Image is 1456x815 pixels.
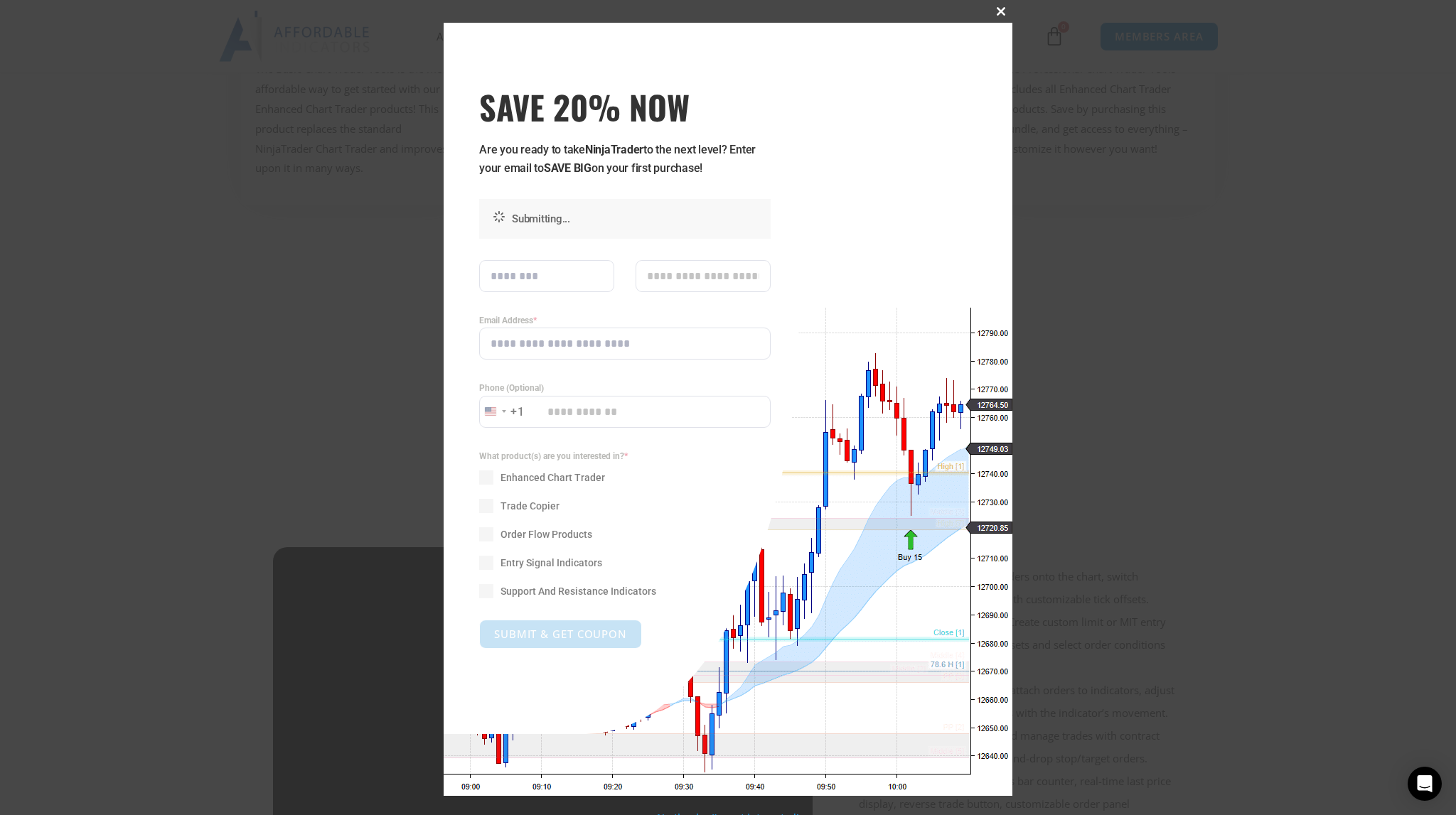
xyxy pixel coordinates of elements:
[512,210,764,228] p: Submitting...
[479,141,771,178] p: Are you ready to take to the next level? Enter your email to on your first purchase!
[479,87,771,126] span: SAVE 20% NOW
[585,143,643,156] strong: NinjaTrader
[544,161,591,175] strong: SAVE BIG
[1408,767,1442,801] div: Open Intercom Messenger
